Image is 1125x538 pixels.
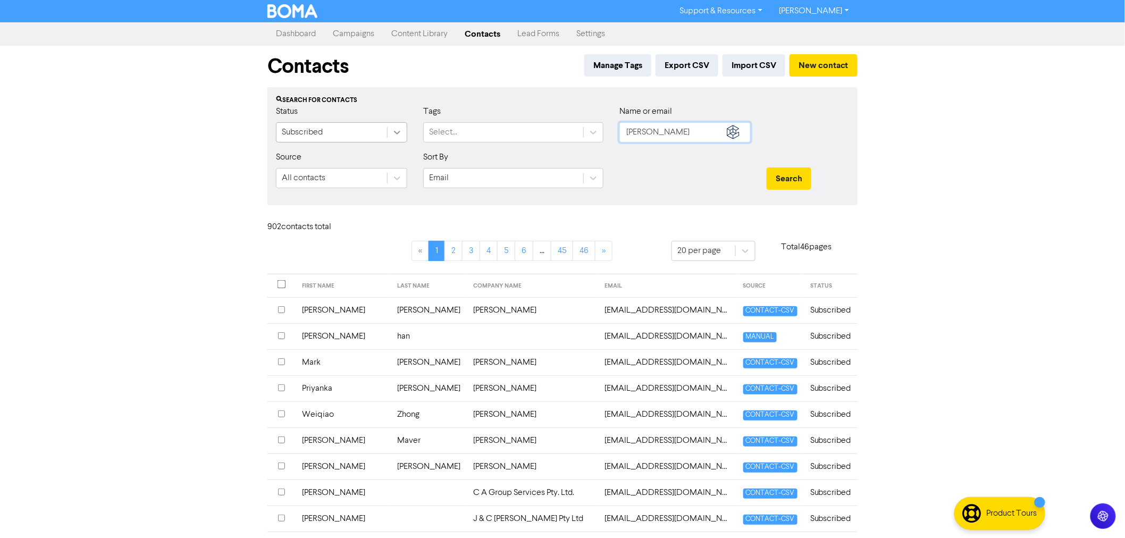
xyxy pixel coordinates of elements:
td: Subscribed [804,375,858,401]
th: SOURCE [737,274,804,298]
a: Content Library [383,23,456,45]
td: Zhong [391,401,467,427]
a: » [595,241,612,261]
div: 20 per page [677,245,721,257]
iframe: Chat Widget [1072,487,1125,538]
td: [PERSON_NAME] [391,297,467,323]
button: New contact [790,54,858,77]
th: COMPANY NAME [467,274,599,298]
th: FIRST NAME [296,274,391,298]
a: Page 46 [573,241,595,261]
td: [PERSON_NAME] [467,349,599,375]
div: Select... [429,126,457,139]
a: Settings [568,23,614,45]
th: LAST NAME [391,274,467,298]
td: accounts@cagroupservices.com.au [599,480,737,506]
td: Subscribed [804,506,858,532]
td: Subscribed [804,427,858,453]
a: Lead Forms [509,23,568,45]
th: STATUS [804,274,858,298]
a: Page 2 [444,241,463,261]
td: Subscribed [804,453,858,480]
td: accounts@evesbarcafe.com [599,506,737,532]
td: Subscribed [804,480,858,506]
td: [PERSON_NAME] [467,401,599,427]
label: Source [276,151,301,164]
a: Dashboard [267,23,324,45]
p: Total 46 pages [755,241,858,254]
span: CONTACT-CSV [743,358,797,368]
div: All contacts [282,172,325,184]
img: BOMA Logo [267,4,317,18]
span: CONTACT-CSV [743,436,797,447]
a: Support & Resources [671,3,771,20]
td: han [391,323,467,349]
span: CONTACT-CSV [743,410,797,421]
td: [PERSON_NAME] [296,427,391,453]
span: CONTACT-CSV [743,489,797,499]
button: Import CSV [723,54,785,77]
td: [PERSON_NAME] [391,453,467,480]
div: Email [429,172,449,184]
td: [PERSON_NAME] [296,297,391,323]
td: Subscribed [804,401,858,427]
a: [PERSON_NAME] [771,3,858,20]
span: CONTACT-CSV [743,306,797,316]
button: Export CSV [656,54,718,77]
td: Mark [296,349,391,375]
td: [PERSON_NAME] [296,506,391,532]
a: Page 6 [515,241,533,261]
td: aaronmaver@icloud.com [599,427,737,453]
td: [PERSON_NAME] [296,453,391,480]
a: Campaigns [324,23,383,45]
td: [PERSON_NAME] [391,375,467,401]
span: CONTACT-CSV [743,384,797,394]
td: [PERSON_NAME] [467,427,599,453]
a: Page 3 [462,241,480,261]
a: Page 45 [551,241,573,261]
td: Weiqiao [296,401,391,427]
span: CONTACT-CSV [743,463,797,473]
td: [PERSON_NAME] [296,480,391,506]
td: [PERSON_NAME] [296,323,391,349]
td: 5496193@qq.com [599,323,737,349]
td: Priyanka [296,375,391,401]
a: Page 5 [497,241,515,261]
td: 64falconcoupe@gmail.com [599,349,737,375]
h6: 902 contact s total [267,222,352,232]
button: Manage Tags [584,54,651,77]
td: Subscribed [804,297,858,323]
td: abmckay@outlook.com.au [599,453,737,480]
label: Status [276,105,298,118]
h1: Contacts [267,54,349,79]
td: [PERSON_NAME] [467,297,599,323]
a: Contacts [456,23,509,45]
div: Search for contacts [276,96,849,105]
button: Search [767,167,811,190]
td: C A Group Services Pty. Ltd. [467,480,599,506]
td: Subscribed [804,349,858,375]
label: Tags [423,105,441,118]
td: J & C [PERSON_NAME] Pty Ltd [467,506,599,532]
td: 81priyankasharma@gmail.com [599,375,737,401]
td: Subscribed [804,323,858,349]
a: Page 1 is your current page [429,241,445,261]
td: 954167672@qq.com [599,401,737,427]
label: Sort By [423,151,448,164]
label: Name or email [619,105,672,118]
div: Subscribed [282,126,323,139]
span: MANUAL [743,332,777,342]
a: Page 4 [480,241,498,261]
span: CONTACT-CSV [743,515,797,525]
th: EMAIL [599,274,737,298]
td: Maver [391,427,467,453]
td: [PERSON_NAME] [467,375,599,401]
td: [PERSON_NAME] [391,349,467,375]
td: 314113530@qq.com [599,297,737,323]
td: [PERSON_NAME] [467,453,599,480]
